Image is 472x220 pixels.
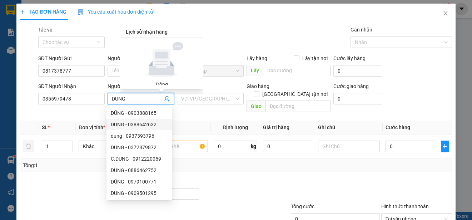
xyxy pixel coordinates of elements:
input: Ghi Chú [318,141,380,152]
th: Ghi chú [315,121,383,135]
span: [PERSON_NAME]: [2,46,74,50]
div: Người gửi [108,54,174,62]
span: kg [250,141,257,152]
span: plus [441,143,449,149]
span: Tổng cước [291,204,314,209]
div: DUNG - 0886462752 [111,166,168,174]
div: DŨNG - 0979100771 [106,176,172,187]
input: 0 [263,141,313,152]
span: Đơn vị tính [79,124,105,130]
span: 11:03:52 [DATE] [16,52,44,56]
div: C.DUNG - 0912220059 [106,153,172,165]
input: Dọc đường [263,65,331,76]
span: Lấy tận nơi [299,54,331,62]
strong: ĐỒNG PHƯỚC [56,4,98,10]
label: Cước giao hàng [333,83,369,89]
span: close [443,10,448,16]
span: Giao [247,101,265,112]
label: Gán nhãn [351,27,372,33]
span: Định lượng [223,124,248,130]
span: 01 Võ Văn Truyện, KP.1, Phường 2 [56,21,98,30]
div: Trống [129,80,194,88]
input: Cước lấy hàng [333,65,383,77]
div: DUNG - 0909501295 [111,189,168,197]
div: Người nhận [108,82,174,90]
span: SL [42,124,48,130]
div: DUNG - 0372879872 [111,143,168,151]
span: [GEOGRAPHIC_DATA] tận nơi [259,90,331,98]
span: Cước hàng [386,124,410,130]
div: C.DUNG - 0912220059 [111,155,168,163]
label: Cước lấy hàng [333,55,366,61]
span: Yêu cầu xuất hóa đơn điện tử [78,9,153,15]
button: delete [23,141,34,152]
span: ----------------------------------------- [19,39,88,44]
div: SĐT Người Gửi [38,54,105,62]
label: Hình thức thanh toán [381,204,429,209]
span: user-add [164,96,170,102]
div: DUNG - 0388642632 [111,121,168,128]
input: Dọc đường [265,101,331,112]
input: Cước giao hàng [333,93,383,104]
span: Lấy hàng [247,55,267,61]
div: DŨNG - 0903888165 [106,107,172,119]
div: DUNG - 0372879872 [106,142,172,153]
img: logo [3,4,34,36]
div: DUNG - 0388642632 [106,119,172,130]
div: dung - 0937393796 [111,132,168,140]
div: dung - 0937393796 [106,130,172,142]
div: DUNG - 0886462752 [106,165,172,176]
span: VPTL1308250001 [36,45,74,51]
div: DUNG - 0909501295 [106,187,172,199]
div: Tổng: 1 [23,161,183,169]
button: plus [441,141,449,152]
span: In ngày: [2,52,44,56]
label: Tác vụ [38,27,53,33]
span: Bến xe [GEOGRAPHIC_DATA] [56,11,96,20]
div: DŨNG - 0903888165 [111,109,168,117]
span: TẠO ĐƠN HÀNG [20,9,66,15]
div: Lịch sử nhận hàng [120,26,203,38]
span: plus [20,9,25,14]
span: Lấy [247,65,263,76]
span: Giá trị hàng [263,124,289,130]
div: VP gửi [177,54,243,62]
input: VD: Bàn, Ghế [146,141,208,152]
div: SĐT Người Nhận [38,82,105,90]
img: icon [78,9,84,15]
button: Close [436,4,456,24]
span: Giao hàng [247,83,269,89]
span: Khác [83,141,136,152]
div: DŨNG - 0979100771 [111,178,168,186]
span: VP Tân Lập [181,65,239,76]
span: Hotline: 19001152 [56,32,88,36]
